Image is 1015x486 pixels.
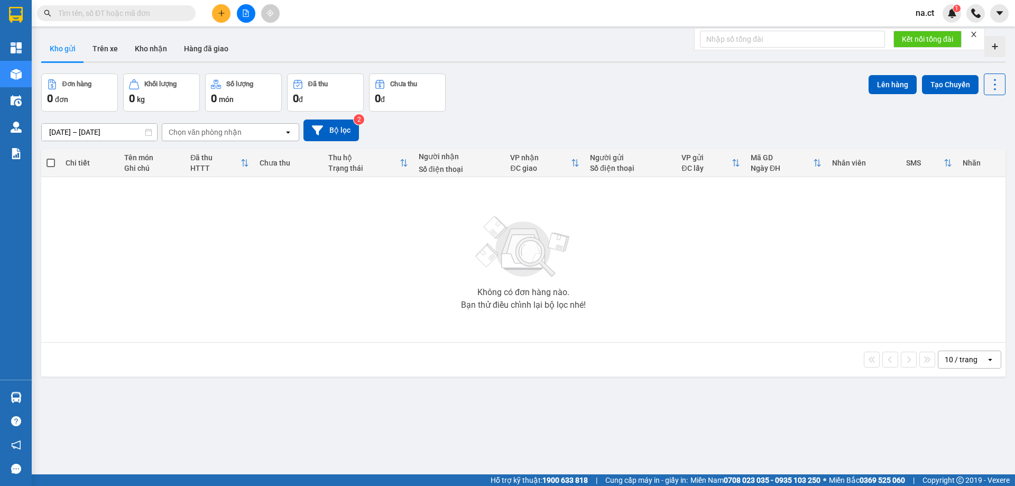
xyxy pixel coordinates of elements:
[144,80,177,88] div: Khối lượng
[84,36,126,61] button: Trên xe
[907,6,943,20] span: na.ct
[869,75,917,94] button: Lên hàng
[724,476,820,484] strong: 0708 023 035 - 0935 103 250
[190,164,241,172] div: HTTT
[681,164,731,172] div: ĐC lấy
[542,476,588,484] strong: 1900 633 818
[953,5,961,12] sup: 1
[922,75,979,94] button: Tạo Chuyến
[956,476,964,484] span: copyright
[955,5,958,12] span: 1
[970,31,977,38] span: close
[690,474,820,486] span: Miền Nam
[590,153,671,162] div: Người gửi
[126,36,176,61] button: Kho nhận
[205,74,282,112] button: Số lượng0món
[185,149,254,177] th: Toggle SortBy
[945,354,977,365] div: 10 / trang
[176,36,237,61] button: Hàng đã giao
[990,4,1009,23] button: caret-down
[226,80,253,88] div: Số lượng
[470,210,576,284] img: svg+xml;base64,PHN2ZyBjbGFzcz0ibGlzdC1wbHVnX19zdmciIHhtbG5zPSJodHRwOi8vd3d3LnczLm9yZy8yMDAwL3N2Zy...
[266,10,274,17] span: aim
[11,392,22,403] img: warehouse-icon
[419,165,500,173] div: Số điện thoại
[860,476,905,484] strong: 0369 525 060
[381,95,385,104] span: đ
[419,152,500,161] div: Người nhận
[477,288,569,297] div: Không có đơn hàng nào.
[123,74,200,112] button: Khối lượng0kg
[390,80,417,88] div: Chưa thu
[829,474,905,486] span: Miền Bắc
[11,416,21,426] span: question-circle
[913,474,915,486] span: |
[375,92,381,105] span: 0
[218,10,225,17] span: plus
[261,4,280,23] button: aim
[124,164,180,172] div: Ghi chú
[510,153,571,162] div: VP nhận
[751,164,813,172] div: Ngày ĐH
[260,159,318,167] div: Chưa thu
[169,127,242,137] div: Chọn văn phòng nhận
[55,95,68,104] span: đơn
[902,33,953,45] span: Kết nối tổng đài
[963,159,1000,167] div: Nhãn
[42,124,157,141] input: Select a date range.
[971,8,981,18] img: phone-icon
[676,149,745,177] th: Toggle SortBy
[211,92,217,105] span: 0
[893,31,962,48] button: Kết nối tổng đài
[11,440,21,450] span: notification
[369,74,446,112] button: Chưa thu0đ
[596,474,597,486] span: |
[303,120,359,141] button: Bộ lọc
[11,69,22,80] img: warehouse-icon
[354,114,364,125] sup: 2
[190,153,241,162] div: Đã thu
[832,159,896,167] div: Nhân viên
[129,92,135,105] span: 0
[11,95,22,106] img: warehouse-icon
[590,164,671,172] div: Số điện thoại
[745,149,827,177] th: Toggle SortBy
[328,153,400,162] div: Thu hộ
[66,159,113,167] div: Chi tiết
[293,92,299,105] span: 0
[681,153,731,162] div: VP gửi
[984,36,1005,57] div: Tạo kho hàng mới
[605,474,688,486] span: Cung cấp máy in - giấy in:
[308,80,328,88] div: Đã thu
[461,301,586,309] div: Bạn thử điều chỉnh lại bộ lọc nhé!
[947,8,957,18] img: icon-new-feature
[237,4,255,23] button: file-add
[58,7,183,19] input: Tìm tên, số ĐT hoặc mã đơn
[328,164,400,172] div: Trạng thái
[284,128,292,136] svg: open
[212,4,230,23] button: plus
[242,10,250,17] span: file-add
[137,95,145,104] span: kg
[11,148,22,159] img: solution-icon
[47,92,53,105] span: 0
[323,149,413,177] th: Toggle SortBy
[751,153,813,162] div: Mã GD
[219,95,234,104] span: món
[510,164,571,172] div: ĐC giao
[124,153,180,162] div: Tên món
[41,74,118,112] button: Đơn hàng0đơn
[41,36,84,61] button: Kho gửi
[11,42,22,53] img: dashboard-icon
[491,474,588,486] span: Hỗ trợ kỹ thuật:
[11,122,22,133] img: warehouse-icon
[901,149,957,177] th: Toggle SortBy
[62,80,91,88] div: Đơn hàng
[9,7,23,23] img: logo-vxr
[700,31,885,48] input: Nhập số tổng đài
[986,355,994,364] svg: open
[287,74,364,112] button: Đã thu0đ
[995,8,1004,18] span: caret-down
[823,478,826,482] span: ⚪️
[299,95,303,104] span: đ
